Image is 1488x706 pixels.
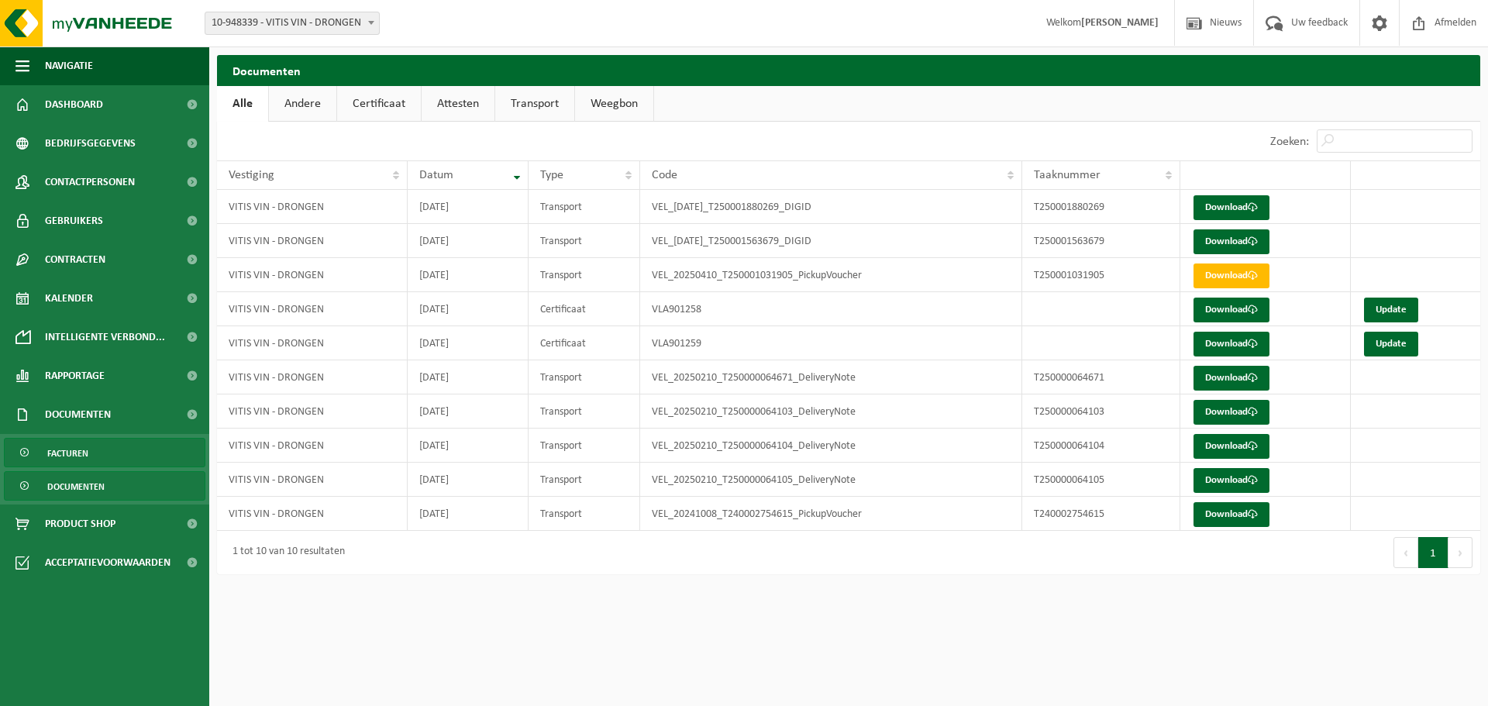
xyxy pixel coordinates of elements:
[45,395,111,434] span: Documenten
[217,258,408,292] td: VITIS VIN - DRONGEN
[529,292,640,326] td: Certificaat
[4,438,205,467] a: Facturen
[217,429,408,463] td: VITIS VIN - DRONGEN
[47,439,88,468] span: Facturen
[640,394,1022,429] td: VEL_20250210_T250000064103_DeliveryNote
[45,505,115,543] span: Product Shop
[575,86,653,122] a: Weegbon
[408,497,528,531] td: [DATE]
[4,471,205,501] a: Documenten
[408,360,528,394] td: [DATE]
[229,169,274,181] span: Vestiging
[269,86,336,122] a: Andere
[1193,400,1269,425] a: Download
[217,326,408,360] td: VITIS VIN - DRONGEN
[45,46,93,85] span: Navigatie
[45,85,103,124] span: Dashboard
[422,86,494,122] a: Attesten
[640,258,1022,292] td: VEL_20250410_T250001031905_PickupVoucher
[1022,394,1180,429] td: T250000064103
[1081,17,1159,29] strong: [PERSON_NAME]
[640,326,1022,360] td: VLA901259
[1193,366,1269,391] a: Download
[640,429,1022,463] td: VEL_20250210_T250000064104_DeliveryNote
[495,86,574,122] a: Transport
[45,163,135,201] span: Contactpersonen
[1193,332,1269,356] a: Download
[408,258,528,292] td: [DATE]
[529,190,640,224] td: Transport
[640,190,1022,224] td: VEL_[DATE]_T250001880269_DIGID
[47,472,105,501] span: Documenten
[1364,332,1418,356] a: Update
[529,258,640,292] td: Transport
[217,394,408,429] td: VITIS VIN - DRONGEN
[529,360,640,394] td: Transport
[1022,190,1180,224] td: T250001880269
[1022,497,1180,531] td: T240002754615
[1193,263,1269,288] a: Download
[640,360,1022,394] td: VEL_20250210_T250000064671_DeliveryNote
[1270,136,1309,148] label: Zoeken:
[1022,360,1180,394] td: T250000064671
[408,224,528,258] td: [DATE]
[1193,434,1269,459] a: Download
[408,190,528,224] td: [DATE]
[217,292,408,326] td: VITIS VIN - DRONGEN
[1022,258,1180,292] td: T250001031905
[1393,537,1418,568] button: Previous
[529,429,640,463] td: Transport
[540,169,563,181] span: Type
[45,279,93,318] span: Kalender
[45,124,136,163] span: Bedrijfsgegevens
[45,240,105,279] span: Contracten
[408,394,528,429] td: [DATE]
[529,463,640,497] td: Transport
[529,326,640,360] td: Certificaat
[529,224,640,258] td: Transport
[1418,537,1448,568] button: 1
[1022,224,1180,258] td: T250001563679
[640,463,1022,497] td: VEL_20250210_T250000064105_DeliveryNote
[1193,468,1269,493] a: Download
[1034,169,1100,181] span: Taaknummer
[408,326,528,360] td: [DATE]
[408,292,528,326] td: [DATE]
[45,543,170,582] span: Acceptatievoorwaarden
[205,12,380,35] span: 10-948339 - VITIS VIN - DRONGEN
[1193,502,1269,527] a: Download
[1193,195,1269,220] a: Download
[45,318,165,356] span: Intelligente verbond...
[217,86,268,122] a: Alle
[225,539,345,567] div: 1 tot 10 van 10 resultaten
[217,360,408,394] td: VITIS VIN - DRONGEN
[217,190,408,224] td: VITIS VIN - DRONGEN
[1448,537,1472,568] button: Next
[217,55,1480,85] h2: Documenten
[1364,298,1418,322] a: Update
[1193,298,1269,322] a: Download
[408,429,528,463] td: [DATE]
[205,12,379,34] span: 10-948339 - VITIS VIN - DRONGEN
[337,86,421,122] a: Certificaat
[408,463,528,497] td: [DATE]
[640,292,1022,326] td: VLA901258
[419,169,453,181] span: Datum
[1022,463,1180,497] td: T250000064105
[529,497,640,531] td: Transport
[217,224,408,258] td: VITIS VIN - DRONGEN
[45,201,103,240] span: Gebruikers
[217,497,408,531] td: VITIS VIN - DRONGEN
[1022,429,1180,463] td: T250000064104
[529,394,640,429] td: Transport
[640,224,1022,258] td: VEL_[DATE]_T250001563679_DIGID
[640,497,1022,531] td: VEL_20241008_T240002754615_PickupVoucher
[45,356,105,395] span: Rapportage
[1193,229,1269,254] a: Download
[217,463,408,497] td: VITIS VIN - DRONGEN
[652,169,677,181] span: Code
